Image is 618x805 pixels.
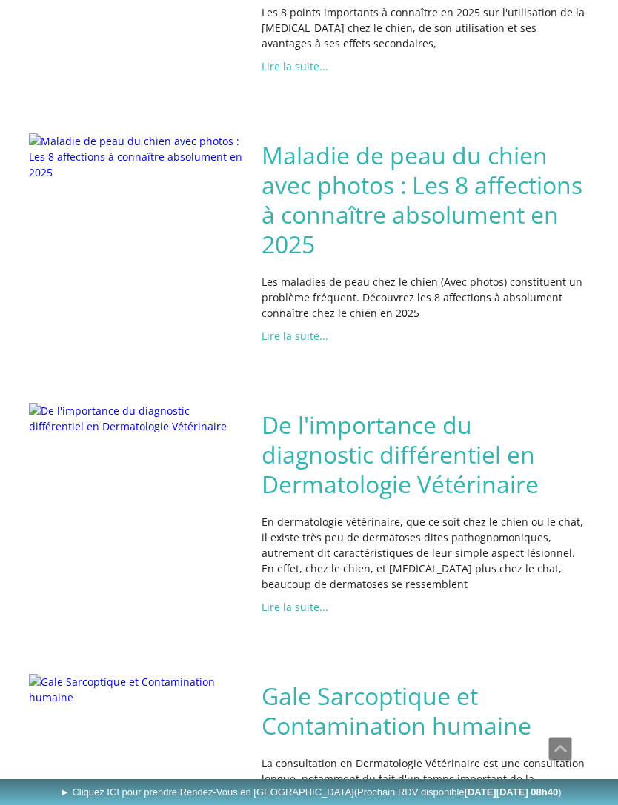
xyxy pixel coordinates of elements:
[262,681,589,741] a: Gale Sarcoptique et Contamination humaine
[465,786,559,798] b: [DATE][DATE] 08h40
[258,1,593,55] div: Les 8 points importants à connaître en 2025 sur l'utilisation de la [MEDICAL_DATA] chez le chien,...
[262,141,589,259] a: Maladie de peau du chien avec photos : Les 8 affections à connaître absolument en 2025
[354,786,562,798] span: (Prochain RDV disponible )
[548,737,572,761] a: Défiler vers le haut
[29,133,243,180] img: Maladie de peau du chien avec photos : Les 8 affections à connaître absolument en 2025
[262,59,328,73] a: Lire la suite...
[29,403,243,434] img: De l'importance du diagnostic différentiel en Dermatologie Vétérinaire
[29,674,243,705] img: Gale Sarcoptique et Contamination humaine
[262,600,328,614] a: Lire la suite...
[262,410,589,499] a: De l'importance du diagnostic différentiel en Dermatologie Vétérinaire
[258,270,593,324] div: Les maladies de peau chez le chien (Avec photos) constituent un problème fréquent. Découvrez les ...
[60,786,562,798] span: ► Cliquez ICI pour prendre Rendez-Vous en [GEOGRAPHIC_DATA]
[262,329,328,343] a: Lire la suite...
[549,738,571,760] span: Défiler vers le haut
[258,510,593,595] div: En dermatologie vétérinaire, que ce soit chez le chien ou le chat, il existe très peu de dermatos...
